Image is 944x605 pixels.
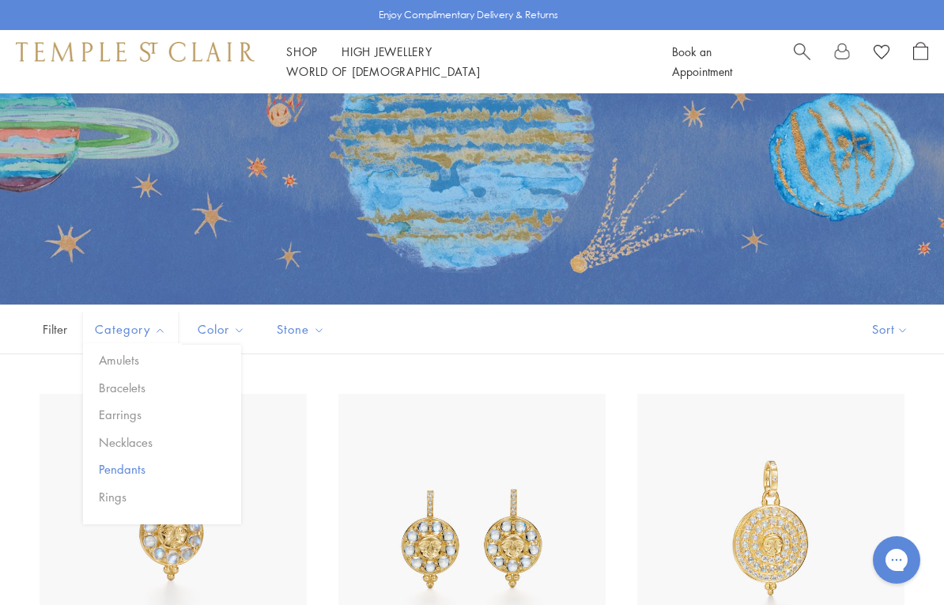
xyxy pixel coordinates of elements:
[186,312,257,347] button: Color
[379,7,558,23] p: Enjoy Complimentary Delivery & Returns
[913,42,928,81] a: Open Shopping Bag
[87,320,178,339] span: Category
[672,43,732,79] a: Book an Appointment
[190,320,257,339] span: Color
[83,312,178,347] button: Category
[16,42,255,61] img: Temple St. Clair
[342,43,432,59] a: High JewelleryHigh Jewellery
[286,63,480,79] a: World of [DEMOGRAPHIC_DATA]World of [DEMOGRAPHIC_DATA]
[836,305,944,354] button: Show sort by
[865,531,928,589] iframe: Gorgias live chat messenger
[874,42,889,66] a: View Wishlist
[794,42,810,81] a: Search
[286,42,636,81] nav: Main navigation
[265,312,337,347] button: Stone
[286,43,318,59] a: ShopShop
[269,320,337,339] span: Stone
